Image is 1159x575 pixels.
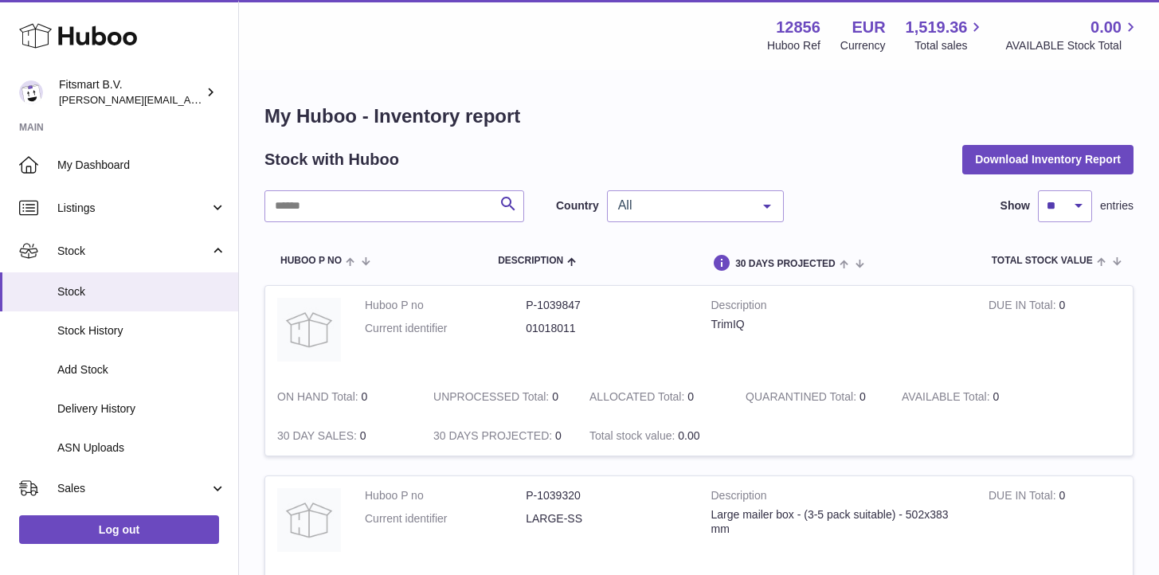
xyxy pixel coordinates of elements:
span: Huboo P no [280,256,342,266]
div: Huboo Ref [767,38,820,53]
a: Log out [19,515,219,544]
strong: 30 DAYS PROJECTED [433,429,555,446]
strong: 30 DAY SALES [277,429,360,446]
a: 1,519.36 Total sales [906,17,986,53]
span: All [614,198,751,213]
span: Listings [57,201,209,216]
strong: EUR [852,17,885,38]
strong: QUARANTINED Total [746,390,859,407]
strong: Total stock value [589,429,678,446]
span: Stock [57,284,226,299]
dt: Huboo P no [365,488,526,503]
span: Sales [57,481,209,496]
div: Fitsmart B.V. [59,77,202,108]
img: product image [277,488,341,552]
dd: 01018011 [526,321,687,336]
span: Stock History [57,323,226,338]
td: 0 [421,417,578,456]
div: TrimIQ [711,317,965,332]
span: 0.00 [678,429,699,442]
span: Total stock value [992,256,1093,266]
span: Total sales [914,38,985,53]
dd: P-1039320 [526,488,687,503]
img: jonathan@leaderoo.com [19,80,43,104]
strong: Description [711,488,965,507]
span: Description [498,256,563,266]
td: 0 [977,286,1133,377]
div: Currency [840,38,886,53]
strong: UNPROCESSED Total [433,390,552,407]
td: 0 [421,377,578,417]
td: 0 [578,377,734,417]
dd: P-1039847 [526,298,687,313]
button: Download Inventory Report [962,145,1134,174]
label: Show [1000,198,1030,213]
td: 0 [890,377,1046,417]
span: 0.00 [1090,17,1122,38]
strong: Description [711,298,965,317]
label: Country [556,198,599,213]
span: ASN Uploads [57,440,226,456]
strong: ALLOCATED Total [589,390,687,407]
strong: 12856 [776,17,820,38]
td: 0 [265,377,421,417]
dt: Current identifier [365,511,526,526]
span: 30 DAYS PROJECTED [735,259,836,269]
h1: My Huboo - Inventory report [264,104,1134,129]
span: Stock [57,244,209,259]
span: Delivery History [57,401,226,417]
a: 0.00 AVAILABLE Stock Total [1005,17,1140,53]
strong: AVAILABLE Total [902,390,993,407]
td: 0 [265,417,421,456]
span: AVAILABLE Stock Total [1005,38,1140,53]
strong: DUE IN Total [989,489,1059,506]
span: entries [1100,198,1134,213]
strong: ON HAND Total [277,390,362,407]
strong: DUE IN Total [989,299,1059,315]
span: [PERSON_NAME][EMAIL_ADDRESS][DOMAIN_NAME] [59,93,319,106]
span: Add Stock [57,362,226,377]
span: My Dashboard [57,158,226,173]
dd: LARGE-SS [526,511,687,526]
dt: Huboo P no [365,298,526,313]
dt: Current identifier [365,321,526,336]
div: Large mailer box - (3-5 pack suitable) - 502x383 mm [711,507,965,538]
td: 0 [977,476,1133,568]
span: 0 [859,390,866,403]
img: product image [277,298,341,362]
span: 1,519.36 [906,17,968,38]
h2: Stock with Huboo [264,149,399,170]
